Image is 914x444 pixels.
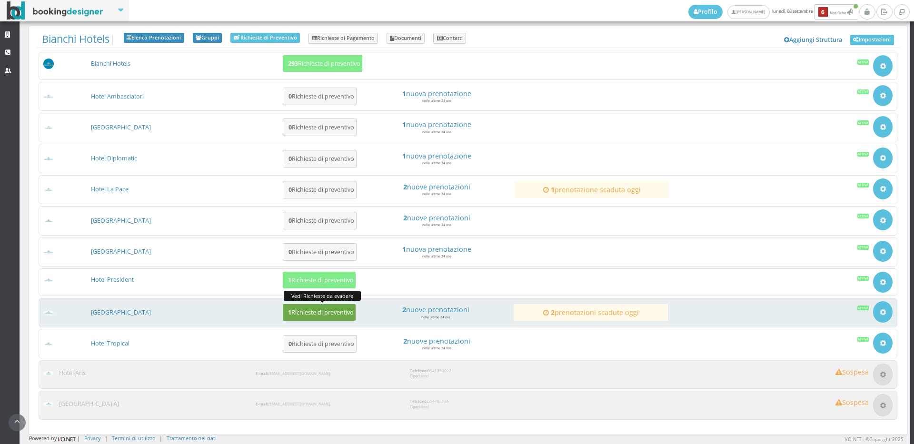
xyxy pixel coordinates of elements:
[779,33,848,47] a: Aggiungi Struttura
[105,434,108,442] div: |
[857,276,869,281] div: Attiva
[364,337,509,345] a: 2nuove prenotazioni
[364,183,509,191] a: 2nuove prenotazioni
[402,305,406,314] strong: 2
[551,185,555,194] strong: 1
[91,276,134,284] a: Hotel President
[286,186,354,193] h5: Richieste di preventivo
[285,309,354,316] h5: Richieste di preventivo
[422,99,451,103] small: nelle ultime 24 ore
[7,1,103,20] img: BookingDesigner.com
[518,308,664,316] h4: prenotazioni scadute oggi
[84,434,100,442] a: Privacy
[167,434,217,442] a: Trattamento dei dati
[406,394,560,414] div: 054786126 Hotel
[42,33,115,45] span: |
[288,123,292,131] b: 0
[251,366,406,381] div: [EMAIL_ADDRESS][DOMAIN_NAME]
[422,346,451,350] small: nelle ultime 24 ore
[364,152,509,160] a: 1nuova prenotazione
[857,89,869,94] div: Attiva
[364,89,509,98] a: 1nuova prenotazione
[433,33,466,44] a: Contatti
[55,400,250,408] h3: [GEOGRAPHIC_DATA]
[43,59,54,69] img: 56a3b5230dfa11eeb8a602419b1953d8_max100.png
[857,306,869,310] div: Attiva
[283,55,362,72] button: 293Richieste di preventivo
[124,33,184,43] a: Elenco Prenotazioni
[43,94,54,99] img: a22403af7d3611ed9c9d0608f5526cb6_max100.png
[364,214,509,222] a: 2nuove prenotazioni
[519,186,665,194] h4: prenotazione scaduta oggi
[364,245,509,253] h4: nuova prenotazione
[363,306,508,314] a: 2nuove prenotazioni
[402,89,406,98] strong: 1
[818,7,828,17] b: 6
[43,278,54,282] img: da2a24d07d3611ed9c9d0608f5526cb6_max100.png
[283,304,356,321] button: 1Richieste di preventivo
[402,120,406,129] strong: 1
[91,247,151,256] a: [GEOGRAPHIC_DATA]
[835,368,869,376] h4: Sospesa
[288,186,292,194] b: 0
[91,217,151,225] a: [GEOGRAPHIC_DATA]
[814,4,858,20] button: 6Notifiche
[283,212,357,229] button: 0Richieste di preventivo
[422,192,451,196] small: nelle ultime 24 ore
[159,434,162,442] div: |
[857,120,869,125] div: Attiva
[43,126,54,130] img: b34dc2487d3611ed9c9d0608f5526cb6_max100.png
[286,155,354,162] h5: Richieste di preventivo
[55,369,250,377] h3: Hotel Aris
[422,161,451,165] small: nelle ultime 24 ore
[43,187,54,192] img: c3084f9b7d3611ed9c9d0608f5526cb6_max100.png
[421,315,450,319] small: nelle ultime 24 ore
[283,118,357,136] button: 0Richieste di preventivo
[519,186,665,194] a: 1prenotazione scaduta oggi
[364,214,509,222] h4: nuove prenotazioni
[410,404,419,409] strong: Tipo:
[43,402,54,406] img: e2de19487d3611ed9c9d0608f5526cb6_max100.png
[727,5,770,19] a: [PERSON_NAME]
[43,342,54,346] img: f1a57c167d3611ed9c9d0608f5526cb6_max100.png
[850,35,894,45] a: Impostazioni
[403,336,407,345] strong: 2
[193,33,222,43] a: Gruppi
[57,435,77,443] img: ionet_small_logo.png
[288,308,291,316] b: 1
[286,124,354,131] h5: Richieste di preventivo
[422,130,451,134] small: nelle ultime 24 ore
[835,398,869,406] h4: Sospesa
[286,248,354,256] h5: Richieste di preventivo
[410,373,419,378] strong: Tipo:
[857,214,869,218] div: Attiva
[403,182,407,191] strong: 2
[364,120,509,128] a: 1nuova prenotazione
[288,155,292,163] b: 0
[91,59,130,68] a: Bianchi Hotels
[364,245,509,253] a: 1nuova prenotazione
[43,371,54,375] img: ab96904f7d3611ed9c9d0608f5526cb6_max100.png
[363,306,508,314] h4: nuove prenotazioni
[410,368,427,373] strong: Telefono:
[91,92,144,100] a: Hotel Ambasciatori
[857,245,869,250] div: Attiva
[29,434,80,443] div: Powered by |
[256,401,268,406] strong: E-mail:
[283,181,357,198] button: 0Richieste di preventivo
[43,311,54,315] img: ea773b7e7d3611ed9c9d0608f5526cb6_max100.png
[403,213,407,222] strong: 2
[857,337,869,342] div: Attiva
[285,60,360,67] h5: Richieste di preventivo
[518,308,664,316] a: 2prenotazioni scadute oggi
[308,33,378,44] a: Richieste di Pagamento
[422,254,451,258] small: nelle ultime 24 ore
[283,88,357,105] button: 0Richieste di preventivo
[91,154,137,162] a: Hotel Diplomatic
[364,152,509,160] h4: nuova prenotazione
[286,93,354,100] h5: Richieste di preventivo
[551,308,555,317] strong: 2
[364,89,509,98] h4: nuova prenotazione
[364,183,509,191] h4: nuove prenotazioni
[42,32,109,46] a: Bianchi Hotels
